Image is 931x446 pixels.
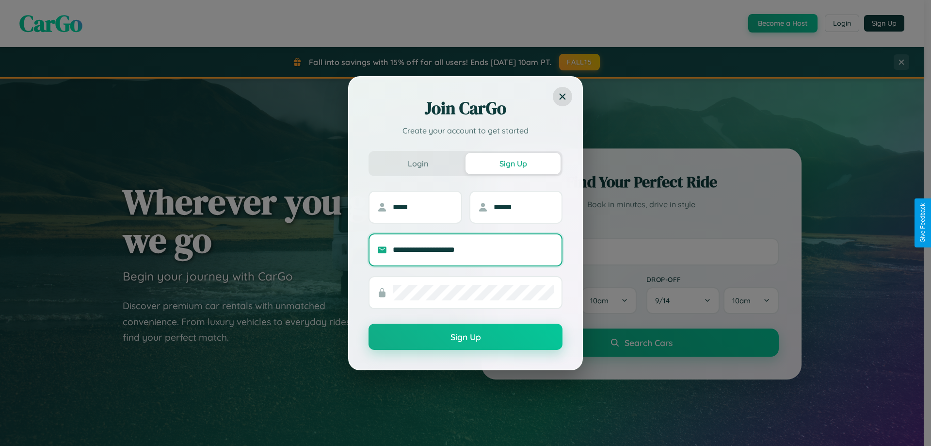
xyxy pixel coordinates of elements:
p: Create your account to get started [369,125,562,136]
h2: Join CarGo [369,97,562,120]
button: Login [370,153,465,174]
div: Give Feedback [919,203,926,243]
button: Sign Up [465,153,561,174]
button: Sign Up [369,324,562,350]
